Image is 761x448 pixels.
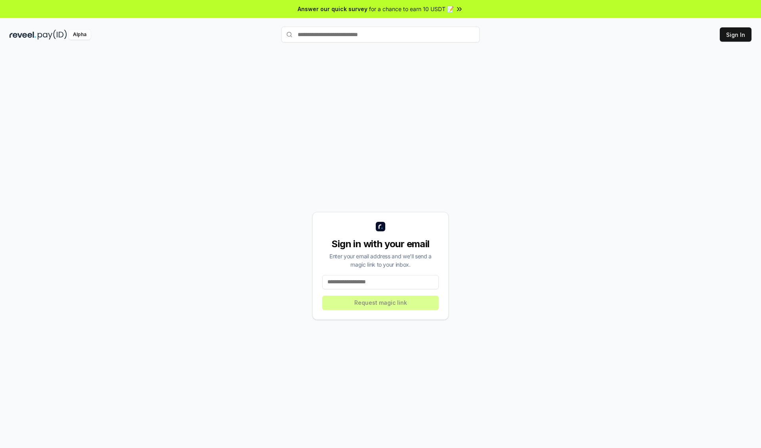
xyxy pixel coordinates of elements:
span: Answer our quick survey [298,5,367,13]
div: Alpha [69,30,91,40]
span: for a chance to earn 10 USDT 📝 [369,5,454,13]
img: pay_id [38,30,67,40]
div: Sign in with your email [322,238,439,250]
div: Enter your email address and we’ll send a magic link to your inbox. [322,252,439,269]
img: reveel_dark [10,30,36,40]
img: logo_small [376,222,385,231]
button: Sign In [720,27,751,42]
